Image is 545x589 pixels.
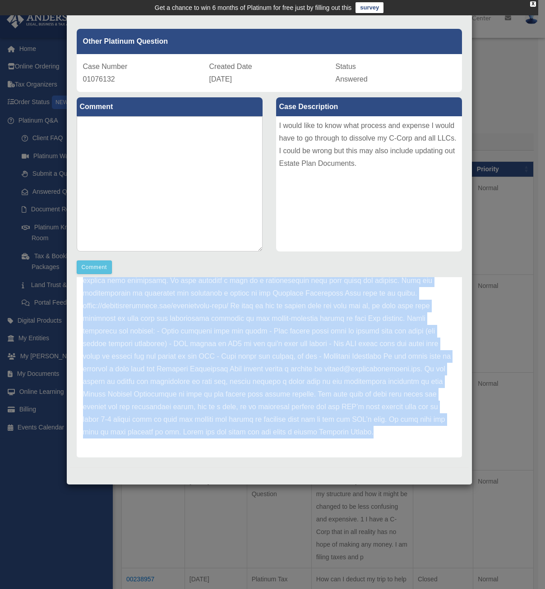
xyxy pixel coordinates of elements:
span: Answered [336,75,368,83]
button: Comment [77,260,112,274]
span: Created Date [209,63,252,70]
label: Case Description [276,97,462,116]
p: Lorem Ipsum, Dolor sit ame consectetu adip elitsedd eiu tem Incididu Utlabo! Etdo magnaaliqu en A... [83,136,456,438]
span: Case Number [83,63,128,70]
div: I would like to know what process and expense I would have to go through to dissolve my C-Corp an... [276,116,462,251]
span: Status [336,63,356,70]
div: close [530,1,536,7]
div: Get a chance to win 6 months of Platinum for free just by filling out this [155,2,352,13]
span: [DATE] [209,75,232,83]
span: 01076132 [83,75,115,83]
a: survey [356,2,383,13]
div: Other Platinum Question [77,29,462,54]
label: Comment [77,97,263,116]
